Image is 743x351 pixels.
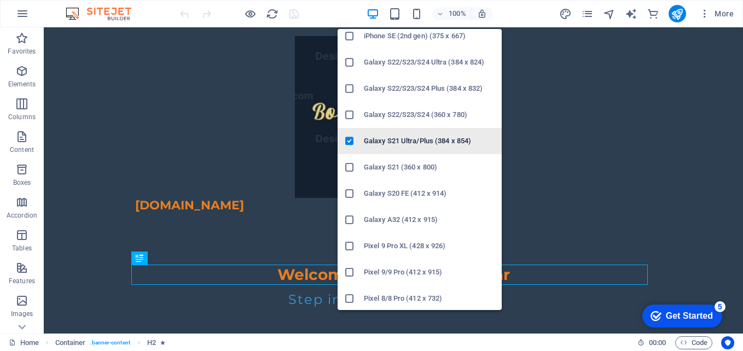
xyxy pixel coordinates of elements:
[637,336,666,349] h6: Session time
[364,108,495,121] h6: Galaxy S22/S23/S24 (360 x 780)
[625,8,637,20] i: AI Writer
[657,338,658,347] span: :
[603,7,616,20] button: navigator
[671,8,683,20] i: Publish
[364,266,495,279] h6: Pixel 9/9 Pro (412 x 915)
[699,8,734,19] span: More
[243,7,257,20] button: Click here to leave preview mode and continue editing
[559,8,572,20] i: Design (Ctrl+Alt+Y)
[9,5,89,28] div: Get Started 5 items remaining, 0% complete
[364,82,495,95] h6: Galaxy S22/S23/S24 Plus (384 x 832)
[147,336,156,349] span: Click to select. Double-click to edit
[647,8,659,20] i: Commerce
[266,8,278,20] i: Reload page
[721,336,734,349] button: Usercentrics
[364,56,495,69] h6: Galaxy S22/S23/S24 Ultra (384 x 824)
[13,178,31,187] p: Boxes
[11,309,33,318] p: Images
[432,7,471,20] button: 100%
[265,7,278,20] button: reload
[669,5,686,22] button: publish
[695,5,738,22] button: More
[364,239,495,253] h6: Pixel 9 Pro XL (428 x 926)
[8,113,36,121] p: Columns
[559,7,572,20] button: design
[581,8,594,20] i: Pages (Ctrl+Alt+S)
[7,211,37,220] p: Accordion
[647,7,660,20] button: commerce
[55,336,86,349] span: Click to select. Double-click to edit
[9,277,35,285] p: Features
[649,336,666,349] span: 00 00
[63,7,145,20] img: Editor Logo
[680,336,707,349] span: Code
[675,336,712,349] button: Code
[477,9,487,19] i: On resize automatically adjust zoom level to fit chosen device.
[55,336,166,349] nav: breadcrumb
[81,2,92,13] div: 5
[364,213,495,226] h6: Galaxy A32 (412 x 915)
[90,336,130,349] span: . banner-content
[364,161,495,174] h6: Galaxy S21 (360 x 800)
[364,187,495,200] h6: Galaxy S20 FE (412 x 914)
[625,7,638,20] button: text_generator
[364,134,495,148] h6: Galaxy S21 Ultra/Plus (384 x 854)
[8,80,36,89] p: Elements
[603,8,616,20] i: Navigator
[10,145,34,154] p: Content
[581,7,594,20] button: pages
[12,244,32,253] p: Tables
[364,30,495,43] h6: iPhone SE (2nd gen) (375 x 667)
[32,12,79,22] div: Get Started
[364,292,495,305] h6: Pixel 8/8 Pro (412 x 732)
[9,336,39,349] a: Click to cancel selection. Double-click to open Pages
[160,340,165,346] i: Element contains an animation
[8,47,36,56] p: Favorites
[449,7,466,20] h6: 100%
